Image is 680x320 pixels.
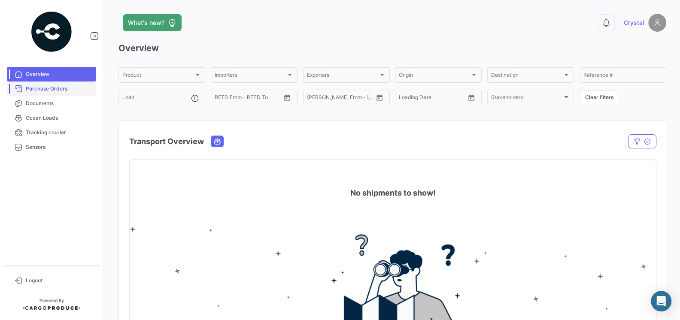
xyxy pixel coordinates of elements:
a: Ocean Loads [7,111,96,125]
a: Documents [7,96,96,111]
h4: No shipments to show! [350,187,436,199]
span: What's new? [128,18,164,27]
h4: Transport Overview [129,136,204,148]
button: Open calendar [373,91,386,104]
a: Tracking courier [7,125,96,140]
button: What's new? [123,14,182,31]
input: From [399,96,411,102]
span: Documents [26,100,93,107]
a: Sensors [7,140,96,154]
button: Ocean [211,136,223,147]
span: Overview [26,70,93,78]
input: To [417,96,448,102]
a: Purchase Orders [7,82,96,96]
span: Origin [399,73,470,79]
span: Stakeholders [491,96,562,102]
span: Exporters [307,73,378,79]
span: Destination [491,73,562,79]
input: To [233,96,264,102]
span: Crystal [624,18,644,27]
button: Open calendar [465,91,478,104]
span: Product [122,73,194,79]
input: To [325,96,356,102]
button: Open calendar [281,91,294,104]
button: Clear filters [580,90,619,104]
input: From [307,96,319,102]
input: From [215,96,227,102]
span: Sensors [26,143,93,151]
span: Importers [215,73,286,79]
div: Abrir Intercom Messenger [651,291,671,311]
span: Purchase Orders [26,85,93,93]
h3: Overview [118,42,666,54]
img: placeholder-user.png [648,14,666,32]
span: Tracking courier [26,129,93,136]
a: Overview [7,67,96,82]
span: Logout [26,277,93,284]
img: powered-by.png [30,10,73,53]
span: Ocean Loads [26,114,93,122]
